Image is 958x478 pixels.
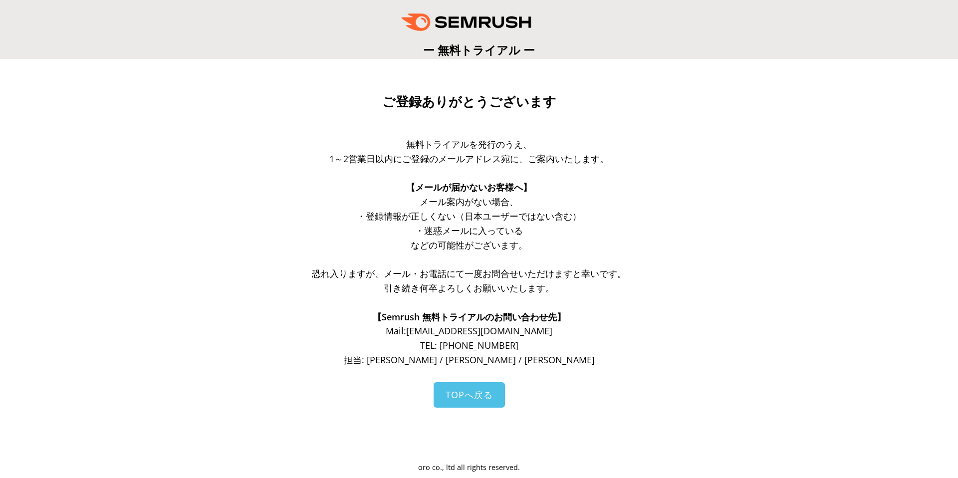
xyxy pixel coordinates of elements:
[344,354,595,366] span: 担当: [PERSON_NAME] / [PERSON_NAME] / [PERSON_NAME]
[406,181,532,193] span: 【メールが届かないお客様へ】
[357,210,581,222] span: ・登録情報が正しくない（日本ユーザーではない含む）
[418,463,520,472] span: oro co., ltd all rights reserved.
[420,196,518,208] span: メール案内がない場合、
[384,282,554,294] span: 引き続き何卒よろしくお願いいたします。
[415,225,523,237] span: ・迷惑メールに入っている
[312,267,626,279] span: 恐れ入りますが、メール・お電話にて一度お問合せいただけますと幸いです。
[423,42,535,58] span: ー 無料トライアル ー
[329,153,609,165] span: 1～2営業日以内にご登録のメールアドレス宛に、ご案内いたします。
[411,239,527,251] span: などの可能性がございます。
[446,389,493,401] span: TOPへ戻る
[382,94,556,109] span: ご登録ありがとうございます
[373,311,566,323] span: 【Semrush 無料トライアルのお問い合わせ先】
[434,382,505,408] a: TOPへ戻る
[406,138,532,150] span: 無料トライアルを発行のうえ、
[420,339,518,351] span: TEL: [PHONE_NUMBER]
[386,325,552,337] span: Mail: [EMAIL_ADDRESS][DOMAIN_NAME]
